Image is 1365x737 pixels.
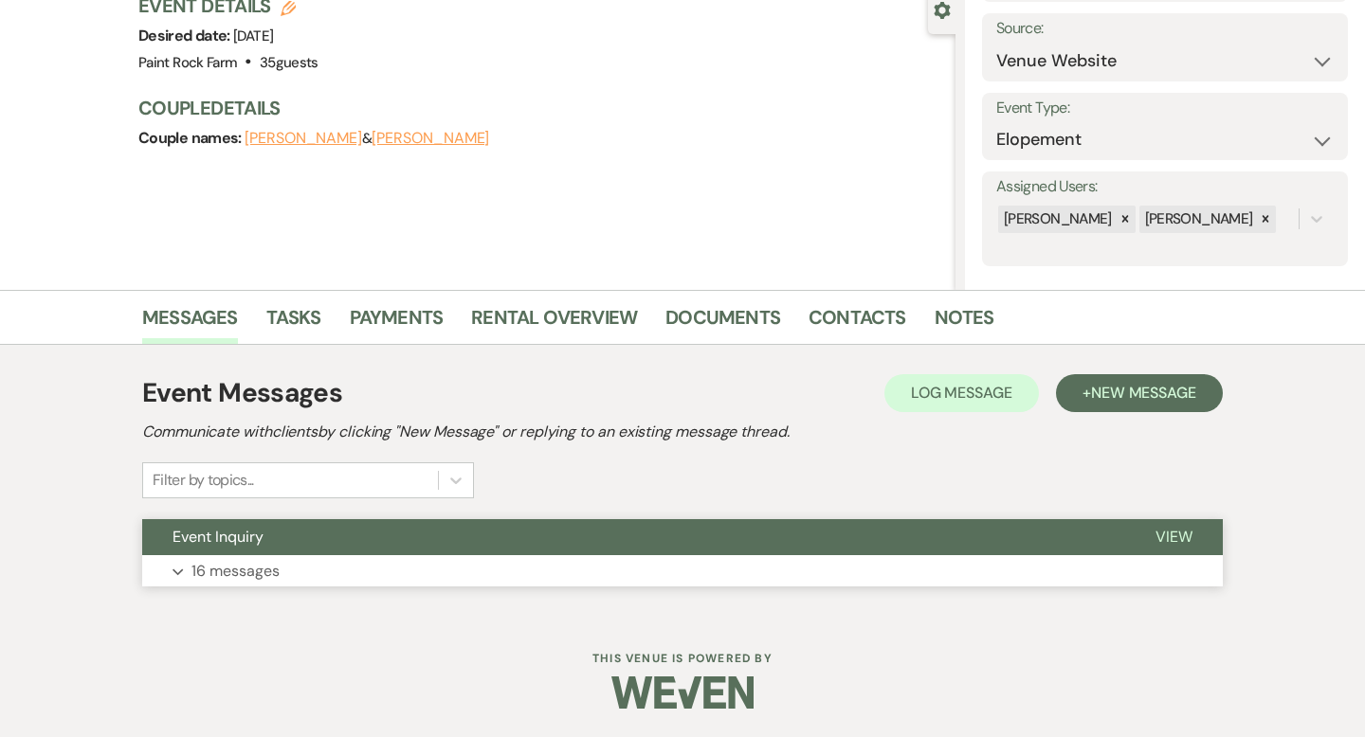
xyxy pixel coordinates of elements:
button: [PERSON_NAME] [372,131,489,146]
button: +New Message [1056,374,1223,412]
img: Weven Logo [611,659,754,726]
a: Notes [935,302,994,344]
button: Log Message [884,374,1039,412]
a: Rental Overview [471,302,637,344]
span: Event Inquiry [173,527,264,547]
span: 35 guests [260,53,318,72]
button: 16 messages [142,555,1223,587]
span: Log Message [911,383,1012,403]
button: Event Inquiry [142,519,1125,555]
h1: Event Messages [142,373,342,413]
span: & [245,129,489,148]
div: [PERSON_NAME] [998,206,1115,233]
span: [DATE] [233,27,273,45]
span: New Message [1091,383,1196,403]
a: Payments [350,302,444,344]
h2: Communicate with clients by clicking "New Message" or replying to an existing message thread. [142,421,1223,443]
span: View [1156,527,1192,547]
label: Event Type: [996,95,1334,122]
label: Source: [996,15,1334,43]
div: Filter by topics... [153,469,254,492]
a: Contacts [809,302,906,344]
p: 16 messages [191,559,280,584]
span: Couple names: [138,128,245,148]
span: Desired date: [138,26,233,45]
a: Messages [142,302,238,344]
button: View [1125,519,1223,555]
span: Paint Rock Farm [138,53,237,72]
button: [PERSON_NAME] [245,131,362,146]
label: Assigned Users: [996,173,1334,201]
a: Tasks [266,302,321,344]
a: Documents [665,302,780,344]
h3: Couple Details [138,95,937,121]
div: [PERSON_NAME] [1139,206,1256,233]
